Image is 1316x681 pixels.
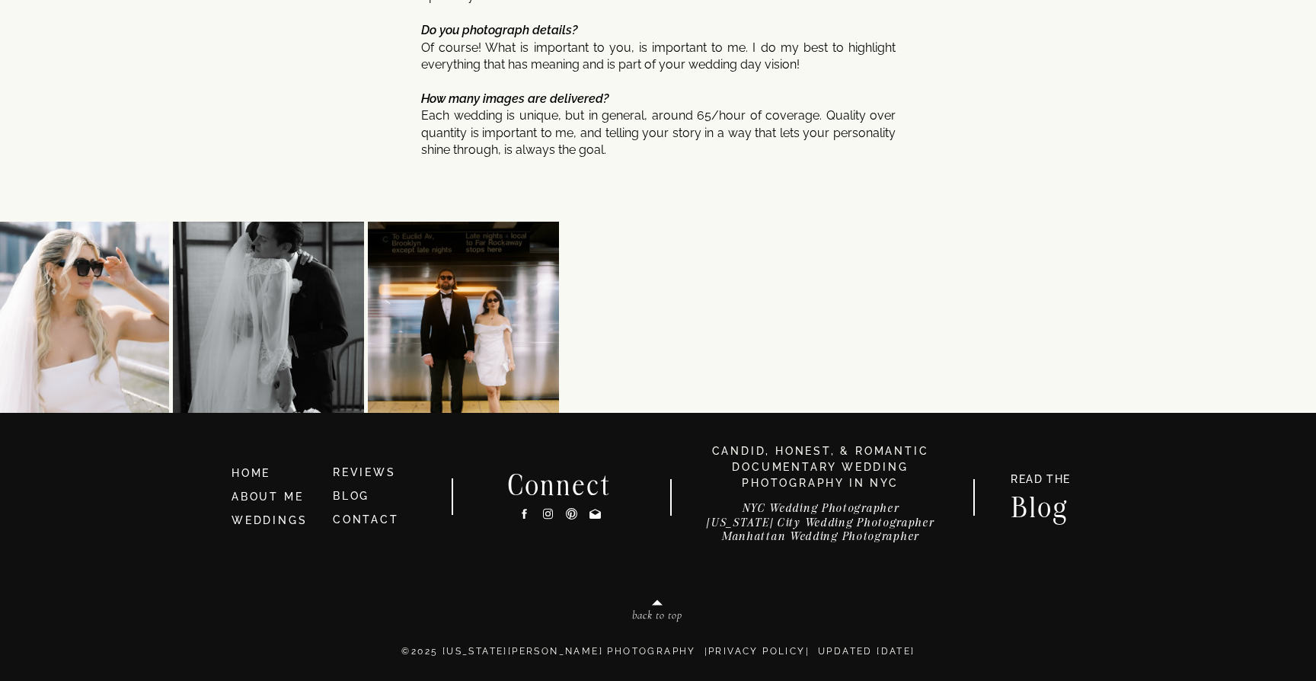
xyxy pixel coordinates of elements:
[1003,474,1078,490] a: READ THE
[232,514,307,526] a: WEDDINGS
[333,490,369,502] a: BLOG
[567,609,747,626] a: back to top
[996,494,1084,517] a: Blog
[563,222,754,413] img: Kat & Jett, NYC style
[232,491,303,503] a: ABOUT ME
[488,472,631,496] h2: Connect
[368,222,559,413] img: K&J
[173,222,364,413] img: Anna & Felipe — embracing the moment, and the magic follows.
[953,222,1144,413] img: Party 4 the Zarones
[685,501,956,551] h3: NYC Wedding Photographer [US_STATE] City Wedding Photographer Manhattan Wedding Photographer
[685,501,956,551] a: NYC Wedding Photographer[US_STATE] City Wedding PhotographerManhattan Wedding Photographer
[758,222,949,413] img: A&R at The Beekman
[232,465,320,482] a: HOME
[333,466,396,478] a: REVIEWS
[421,23,577,37] i: Do you photograph details?
[421,91,608,106] i: How many images are delivered?
[333,513,399,526] a: CONTACT
[201,644,1116,675] p: ©2025 [US_STATE][PERSON_NAME] PHOTOGRAPHY | | Updated [DATE]
[708,646,806,657] a: Privacy Policy
[692,443,948,491] h3: candid, honest, & romantic Documentary Wedding photography in nyc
